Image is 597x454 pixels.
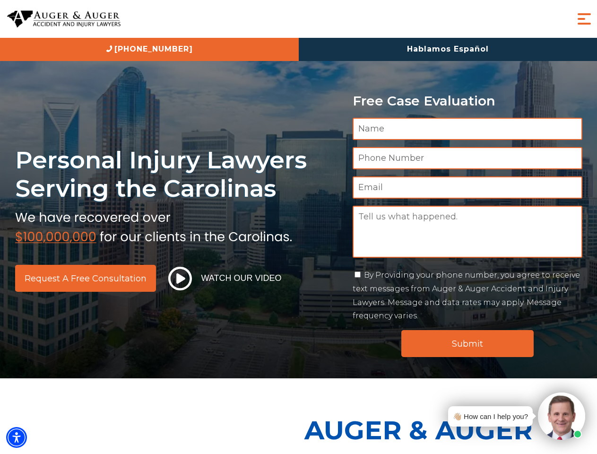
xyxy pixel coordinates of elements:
[575,9,594,28] button: Menu
[453,410,528,423] div: 👋🏼 How can I help you?
[304,407,592,454] p: Auger & Auger
[6,427,27,448] div: Accessibility Menu
[401,330,534,357] input: Submit
[15,265,156,292] a: Request a Free Consultation
[165,266,285,291] button: Watch Our Video
[25,274,147,283] span: Request a Free Consultation
[15,208,292,244] img: sub text
[353,147,582,169] input: Phone Number
[538,393,585,440] img: Intaker widget Avatar
[353,176,582,199] input: Email
[353,94,582,108] p: Free Case Evaluation
[7,10,121,28] img: Auger & Auger Accident and Injury Lawyers Logo
[353,271,580,320] label: By Providing your phone number, you agree to receive text messages from Auger & Auger Accident an...
[353,118,582,140] input: Name
[15,146,341,203] h1: Personal Injury Lawyers Serving the Carolinas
